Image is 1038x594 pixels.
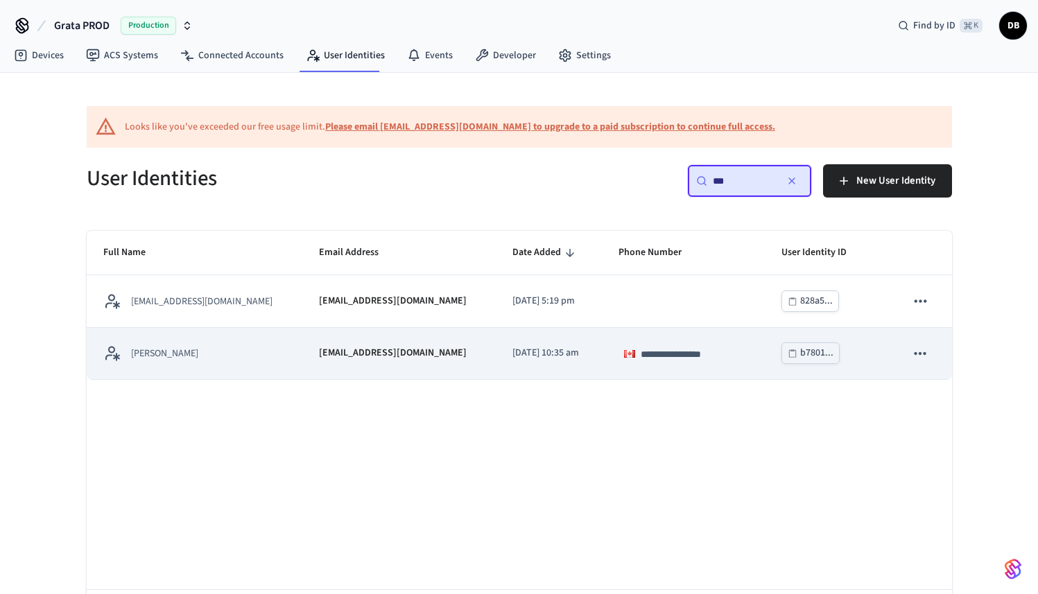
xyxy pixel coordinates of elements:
span: Production [121,17,176,35]
a: Events [396,43,464,68]
div: b7801... [800,344,833,362]
p: [EMAIL_ADDRESS][DOMAIN_NAME] [319,294,467,308]
img: SeamLogoGradient.69752ec5.svg [1005,558,1021,580]
a: Connected Accounts [169,43,295,68]
span: User Identity ID [781,242,865,263]
h5: User Identities [87,164,511,193]
button: DB [999,12,1027,40]
p: [PERSON_NAME] [131,347,198,360]
span: ⌘ K [960,19,983,33]
button: 828a5... [781,290,839,312]
span: Email Address [319,242,397,263]
a: Devices [3,43,75,68]
div: Canada: + 1 [619,342,645,365]
a: Developer [464,43,547,68]
table: sticky table [87,231,952,380]
p: [EMAIL_ADDRESS][DOMAIN_NAME] [319,346,467,360]
span: Grata PROD [54,17,110,34]
span: Find by ID [913,19,955,33]
span: New User Identity [856,172,935,190]
p: [DATE] 5:19 pm [512,294,586,308]
div: 828a5... [800,292,833,310]
a: ACS Systems [75,43,169,68]
span: Phone Number [619,242,700,263]
p: [EMAIL_ADDRESS][DOMAIN_NAME] [131,295,273,308]
a: Please email [EMAIL_ADDRESS][DOMAIN_NAME] to upgrade to a paid subscription to continue full access. [325,120,775,134]
button: b7801... [781,342,840,364]
a: User Identities [295,43,396,68]
p: [DATE] 10:35 am [512,346,586,360]
div: Find by ID⌘ K [887,13,994,38]
button: New User Identity [823,164,952,198]
span: DB [1001,13,1026,38]
a: Settings [547,43,622,68]
span: Date Added [512,242,579,263]
span: Full Name [103,242,164,263]
div: Looks like you've exceeded our free usage limit. [125,120,775,134]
